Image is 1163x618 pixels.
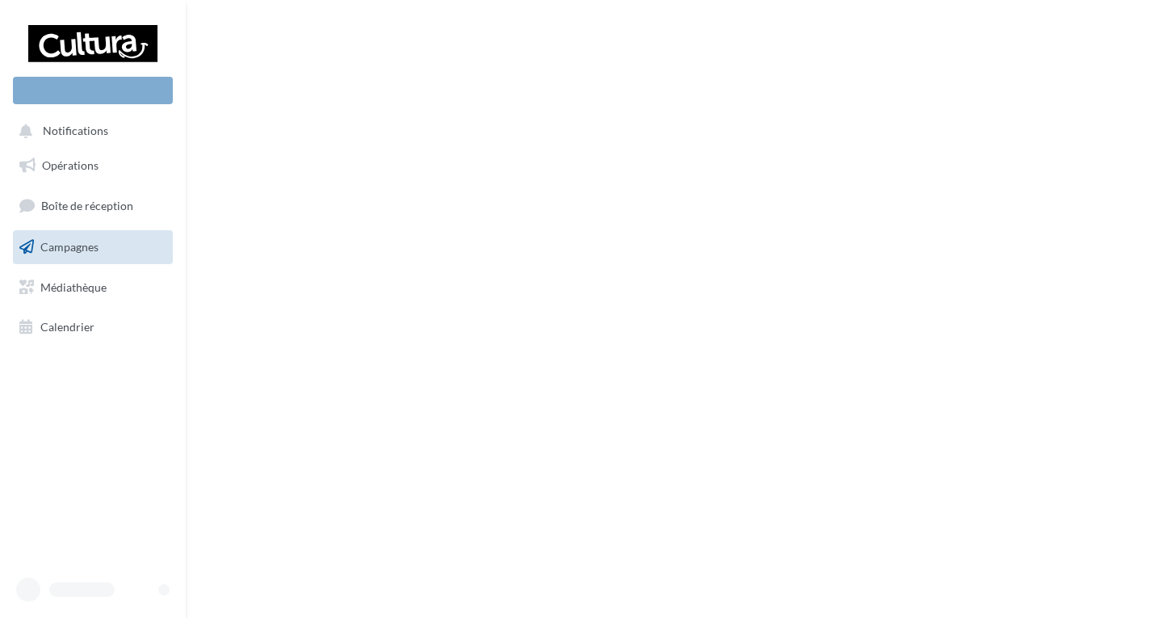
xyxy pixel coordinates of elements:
span: Boîte de réception [41,199,133,212]
div: Nouvelle campagne [13,77,173,104]
a: Calendrier [10,310,176,344]
a: Campagnes [10,230,176,264]
span: Calendrier [40,320,94,334]
a: Médiathèque [10,271,176,305]
span: Médiathèque [40,280,107,293]
a: Boîte de réception [10,188,176,223]
a: Opérations [10,149,176,183]
span: Campagnes [40,240,99,254]
span: Notifications [43,124,108,138]
span: Opérations [42,158,99,172]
